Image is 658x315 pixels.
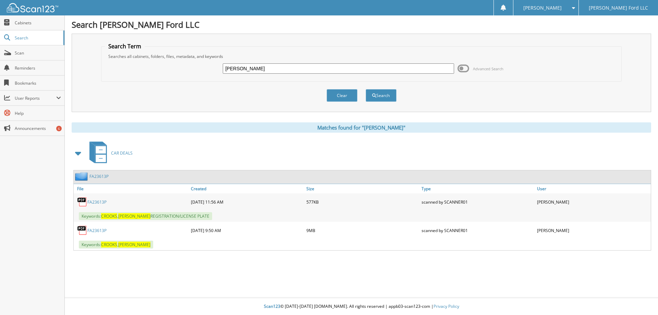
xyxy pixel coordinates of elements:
[15,20,61,26] span: Cabinets
[15,35,60,41] span: Search
[74,184,189,193] a: File
[101,242,117,247] span: CROOKS
[118,213,150,219] span: [PERSON_NAME]
[535,184,651,193] a: User
[420,195,535,209] div: scanned by SCANNER01
[535,223,651,237] div: [PERSON_NAME]
[366,89,397,102] button: Search
[189,195,305,209] div: [DATE] 11:56 AM
[105,43,145,50] legend: Search Term
[305,195,420,209] div: 577KB
[535,195,651,209] div: [PERSON_NAME]
[523,6,562,10] span: [PERSON_NAME]
[15,50,61,56] span: Scan
[420,223,535,237] div: scanned by SCANNER01
[89,173,109,179] a: FA23613P
[79,241,153,249] span: Keywords: ,
[434,303,459,309] a: Privacy Policy
[79,212,212,220] span: Keywords: , REGISTRATION/LICENSE PLATE
[189,223,305,237] div: [DATE] 9:50 AM
[65,298,658,315] div: © [DATE]-[DATE] [DOMAIN_NAME]. All rights reserved | appb03-scan123-com |
[15,125,61,131] span: Announcements
[87,199,107,205] a: FA23613P
[189,184,305,193] a: Created
[77,197,87,207] img: PDF.png
[15,80,61,86] span: Bookmarks
[72,19,651,30] h1: Search [PERSON_NAME] Ford LLC
[327,89,357,102] button: Clear
[85,140,133,167] a: CAR DEALS
[264,303,280,309] span: Scan123
[15,65,61,71] span: Reminders
[87,228,107,233] a: FA23613P
[420,184,535,193] a: Type
[15,95,56,101] span: User Reports
[305,223,420,237] div: 9MB
[473,66,503,71] span: Advanced Search
[72,122,651,133] div: Matches found for "[PERSON_NAME]"
[305,184,420,193] a: Size
[15,110,61,116] span: Help
[105,53,618,59] div: Searches all cabinets, folders, files, metadata, and keywords
[589,6,648,10] span: [PERSON_NAME] Ford LLC
[75,172,89,181] img: folder2.png
[7,3,58,12] img: scan123-logo-white.svg
[111,150,133,156] span: CAR DEALS
[101,213,117,219] span: CROOKS
[77,225,87,235] img: PDF.png
[118,242,150,247] span: [PERSON_NAME]
[56,126,62,131] div: 6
